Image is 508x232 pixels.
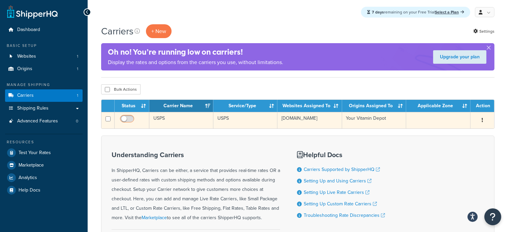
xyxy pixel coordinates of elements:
[5,82,83,88] div: Manage Shipping
[5,147,83,159] a: Test Your Rates
[5,102,83,115] a: Shipping Rules
[142,214,167,221] a: Marketplace
[297,151,385,158] h3: Helpful Docs
[342,112,407,128] td: Your Vitamin Depot
[5,89,83,102] li: Carriers
[17,66,32,72] span: Origins
[433,50,486,64] a: Upgrade your plan
[277,112,342,128] td: [DOMAIN_NAME]
[101,84,141,94] button: Bulk Actions
[5,24,83,36] a: Dashboard
[108,47,283,58] h4: Oh no! You’re running low on carriers!
[304,189,369,196] a: Setting Up Live Rate Carriers
[342,100,407,112] th: Origins Assigned To: activate to sort column ascending
[149,112,213,128] td: USPS
[7,5,58,19] a: ShipperHQ Home
[17,106,49,111] span: Shipping Rules
[76,118,78,124] span: 0
[17,27,40,33] span: Dashboard
[112,151,280,158] h3: Understanding Carriers
[77,66,78,72] span: 1
[5,50,83,63] a: Websites 1
[406,100,471,112] th: Applicable Zone: activate to sort column ascending
[5,50,83,63] li: Websites
[19,163,44,168] span: Marketplace
[77,93,78,98] span: 1
[115,100,149,112] th: Status: activate to sort column ascending
[17,54,36,59] span: Websites
[5,139,83,145] div: Resources
[77,54,78,59] span: 1
[304,166,380,173] a: Carriers Supported by ShipperHQ
[372,9,384,15] strong: 7 days
[5,184,83,196] a: Help Docs
[5,115,83,127] a: Advanced Features 0
[101,25,133,38] h1: Carriers
[361,7,470,18] div: remaining on your Free Trial
[5,172,83,184] a: Analytics
[213,112,277,128] td: USPS
[19,187,40,193] span: Help Docs
[484,208,501,225] button: Open Resource Center
[304,200,377,207] a: Setting Up Custom Rate Carriers
[19,150,51,156] span: Test Your Rates
[304,177,371,184] a: Setting Up and Using Carriers
[5,115,83,127] li: Advanced Features
[112,151,280,223] div: In ShipperHQ, Carriers can be either, a service that provides real-time rates OR a user-defined r...
[5,63,83,75] a: Origins 1
[146,24,172,38] button: + New
[17,93,34,98] span: Carriers
[17,118,58,124] span: Advanced Features
[304,212,385,219] a: Troubleshooting Rate Discrepancies
[277,100,342,112] th: Websites Assigned To: activate to sort column ascending
[213,100,277,112] th: Service/Type: activate to sort column ascending
[149,100,213,112] th: Carrier Name: activate to sort column ascending
[435,9,464,15] a: Select a Plan
[108,58,283,67] p: Display the rates and options from the carriers you use, without limitations.
[471,100,494,112] th: Action
[5,63,83,75] li: Origins
[19,175,37,181] span: Analytics
[473,27,495,36] a: Settings
[5,159,83,171] a: Marketplace
[5,89,83,102] a: Carriers 1
[5,43,83,49] div: Basic Setup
